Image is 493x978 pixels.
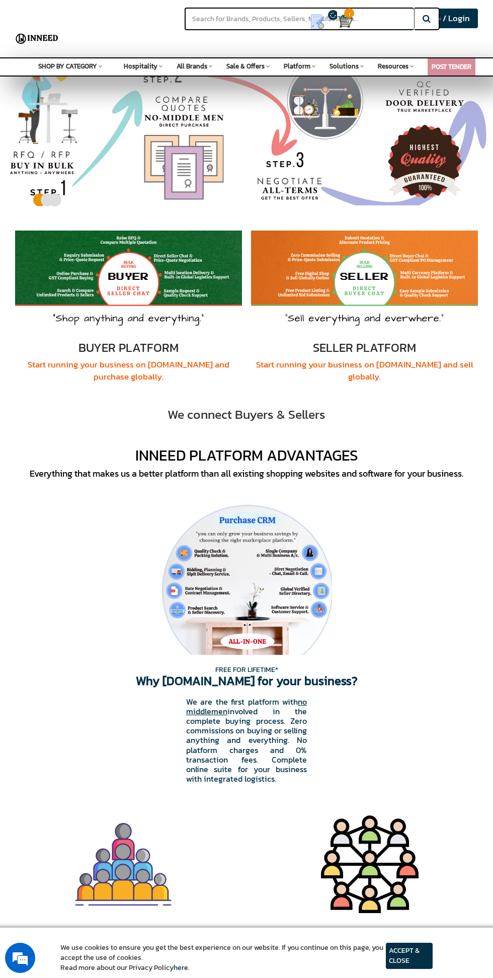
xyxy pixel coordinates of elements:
[15,231,242,331] img: inneed-homepage-square-banner-buyer-1.jpeg
[330,61,359,71] span: Solutions
[136,675,358,687] span: Why [DOMAIN_NAME] for your business?
[73,814,174,915] img: inneed purchase team
[15,341,242,354] h3: BUYER PLATFORM
[177,61,207,71] span: All Brands
[124,61,157,71] span: Hospitality
[32,195,40,200] button: 1
[14,26,60,51] img: Inneed.Market
[319,814,420,915] img: inneed sales platform
[338,14,353,29] img: Cart
[310,14,325,29] img: Show My Quotes
[40,195,47,200] button: 2
[35,687,458,784] span: We are the first platform with involved in the complete buying process. Zero commissions on buyin...
[174,962,188,973] a: here
[8,469,485,479] h4: Everything that makes us a better platform than all existing shopping websites and software for y...
[35,665,458,784] div: FREE FOR LIFETIME*
[47,195,55,200] button: 3
[378,61,408,71] span: Resources
[251,341,478,354] h3: SELLER PLATFORM
[251,231,478,331] img: inneed-homepage-square-banner-seller-1.jpeg
[226,61,265,71] span: Sale & Offers
[185,8,414,30] input: Search for Brands, Products, Sellers, Manufacturers...
[432,62,471,71] a: POST TENDER
[161,484,332,655] img: online marketplace
[386,943,433,969] article: ACCEPT & CLOSE
[251,358,478,383] div: Start running your business on [DOMAIN_NAME] and sell globally.
[38,61,97,71] span: SHOP BY CATEGORY
[60,943,386,973] article: We use cookies to ensure you get the best experience on our website. If you continue on this page...
[305,10,338,33] a: my Quotes
[15,358,242,383] div: Start running your business on [DOMAIN_NAME] and purchase globally.
[344,8,354,18] span: 1
[284,61,310,71] span: Platform
[186,696,307,717] a: no middlemen
[338,10,343,32] a: Cart 1
[8,447,485,464] h2: INNEED PLATFORM ADVANTAGES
